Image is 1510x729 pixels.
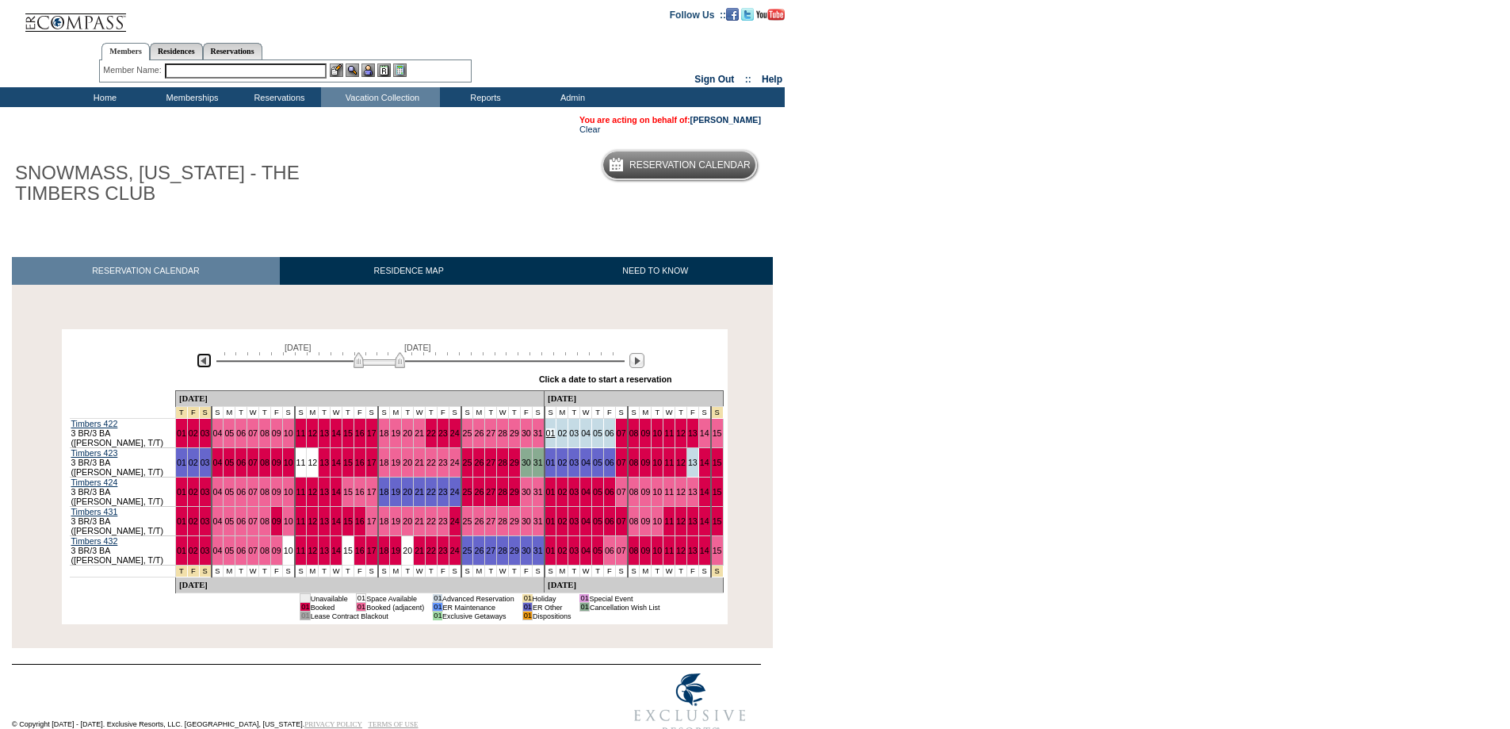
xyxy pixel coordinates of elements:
a: 26 [474,546,484,555]
a: 15 [713,428,722,438]
a: Timbers 423 [71,448,118,458]
a: 13 [319,458,329,467]
a: 05 [593,428,602,438]
img: Become our fan on Facebook [726,8,739,21]
a: 22 [426,516,436,526]
a: 14 [700,458,709,467]
a: 07 [248,487,258,497]
a: 18 [380,546,389,555]
a: 26 [474,516,484,526]
a: 10 [652,487,662,497]
a: 05 [224,546,234,555]
a: 18 [380,458,389,467]
td: New Year's [199,407,211,419]
a: 19 [391,458,400,467]
a: Timbers 431 [71,507,118,516]
a: 14 [700,546,709,555]
a: 09 [640,516,650,526]
a: 17 [367,516,377,526]
td: New Year's [175,407,187,419]
a: 10 [284,487,293,497]
img: b_edit.gif [330,63,343,77]
a: 06 [236,487,246,497]
a: 03 [569,458,579,467]
a: 08 [260,428,270,438]
a: 03 [569,428,579,438]
td: W [247,407,259,419]
a: 09 [272,428,281,438]
a: 11 [296,458,306,467]
a: 15 [343,458,353,467]
a: 30 [522,428,531,438]
a: 02 [189,546,198,555]
a: 12 [308,487,317,497]
a: 31 [533,546,543,555]
a: 16 [355,487,365,497]
a: 07 [248,546,258,555]
td: New Year's [187,407,199,419]
a: 02 [557,487,567,497]
span: :: [745,74,751,85]
a: 12 [676,516,686,526]
a: 19 [391,487,400,497]
a: 13 [319,428,329,438]
a: Timbers 424 [71,478,118,487]
a: 14 [700,487,709,497]
h5: Reservation Calendar [629,160,751,171]
a: 07 [617,516,626,526]
a: 09 [272,546,281,555]
a: 10 [284,458,293,467]
a: 10 [652,458,662,467]
a: 22 [426,546,436,555]
a: 24 [450,546,460,555]
a: 14 [700,428,709,438]
a: Residences [150,43,203,59]
a: 14 [331,428,341,438]
a: 19 [391,428,400,438]
a: 22 [426,458,436,467]
a: NEED TO KNOW [537,257,773,285]
a: 30 [522,516,531,526]
a: 04 [213,546,223,555]
a: 14 [331,487,341,497]
a: 27 [486,428,495,438]
a: 10 [284,516,293,526]
a: 30 [522,458,531,467]
a: 15 [713,487,722,497]
a: 30 [522,487,531,497]
a: 03 [201,516,210,526]
a: 16 [355,546,365,555]
a: 08 [260,458,270,467]
a: 28 [498,487,507,497]
a: 06 [605,516,614,526]
a: 05 [224,487,234,497]
a: 13 [319,516,329,526]
td: S [295,407,307,419]
td: F [354,407,365,419]
a: 15 [713,516,722,526]
a: 31 [533,487,543,497]
a: 07 [617,487,626,497]
a: 06 [236,516,246,526]
a: 12 [676,487,686,497]
a: 11 [664,546,674,555]
a: 24 [450,487,460,497]
a: RESERVATION CALENDAR [12,257,280,285]
a: Members [101,43,150,60]
a: 13 [319,546,329,555]
a: 31 [533,428,543,438]
a: Timbers 432 [71,536,118,546]
a: 05 [593,458,602,467]
div: Member Name: [103,63,164,77]
a: 09 [272,458,281,467]
a: 12 [676,428,686,438]
img: Impersonate [361,63,375,77]
a: 04 [581,516,591,526]
a: 27 [486,458,495,467]
a: 22 [426,428,436,438]
a: 17 [367,428,377,438]
a: 01 [177,487,186,497]
a: 30 [522,546,531,555]
a: 08 [629,487,639,497]
a: RESIDENCE MAP [280,257,538,285]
